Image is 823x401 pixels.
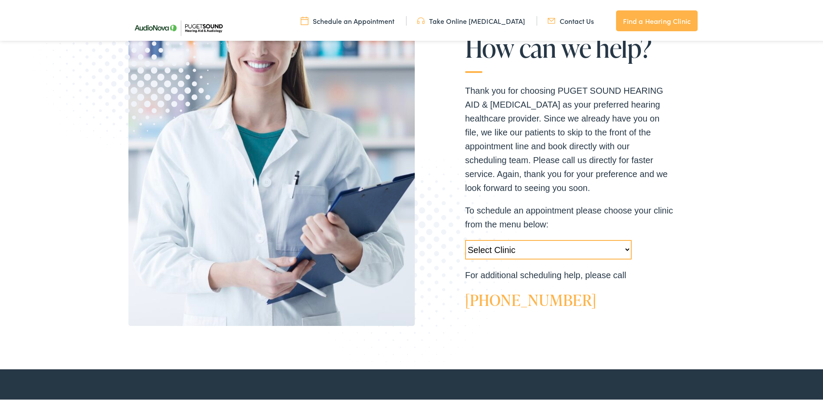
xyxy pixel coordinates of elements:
[465,287,597,309] a: [PHONE_NUMBER]
[417,14,525,24] a: Take Online [MEDICAL_DATA]
[417,14,425,24] img: utility icon
[465,82,673,193] p: Thank you for choosing PUGET SOUND HEARING AID & [MEDICAL_DATA] as your preferred hearing healthc...
[548,14,594,24] a: Contact Us
[301,14,394,24] a: Schedule an Appointment
[465,202,673,230] p: To schedule an appointment please choose your clinic from the menu below:
[548,14,555,24] img: utility icon
[561,32,591,60] span: we
[465,32,514,60] span: How
[465,266,673,280] p: For additional scheduling help, please call
[596,32,651,60] span: help?
[300,149,529,385] img: Bottom portion of a graphic image with a halftone pattern, adding to the site's aesthetic appeal.
[616,9,698,30] a: Find a Hearing Clinic
[519,32,556,60] span: can
[301,14,308,24] img: utility icon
